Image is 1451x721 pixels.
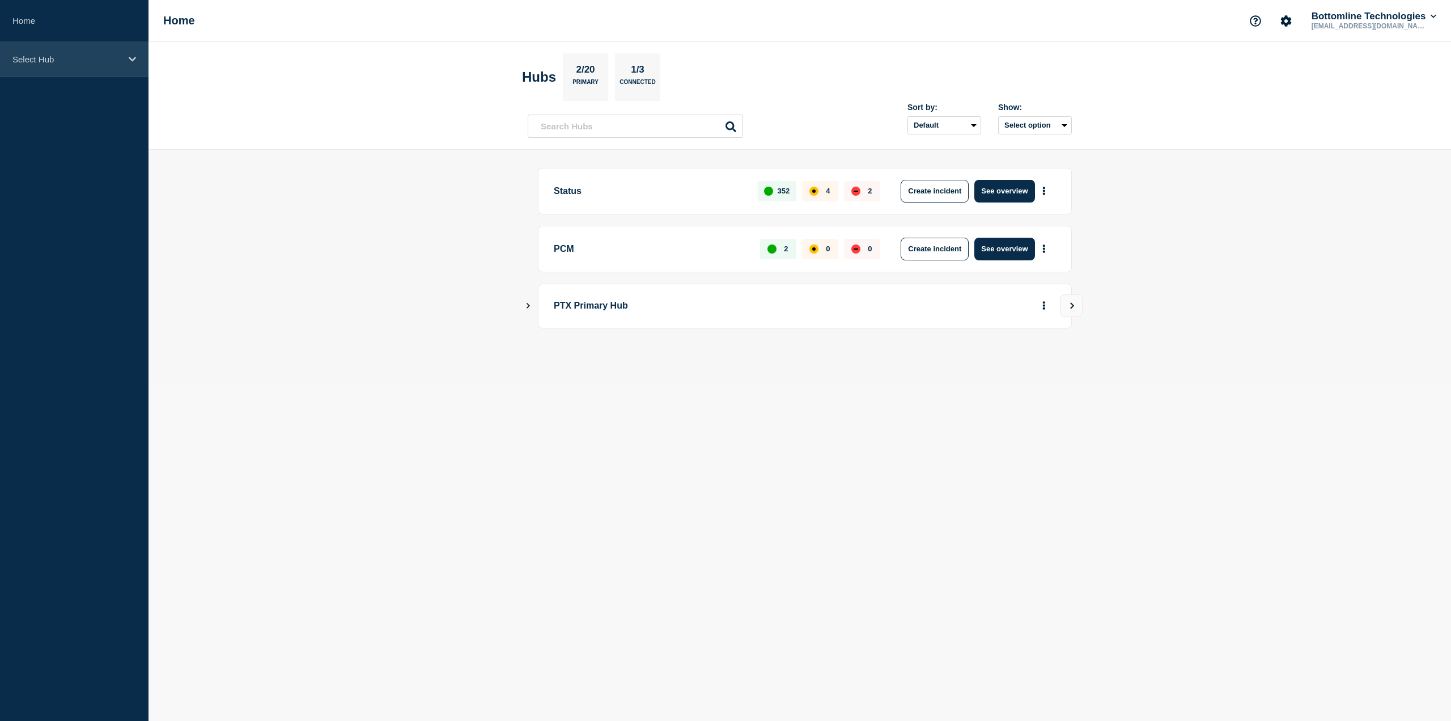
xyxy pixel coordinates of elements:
button: Account settings [1274,9,1298,33]
p: PCM [554,238,747,260]
div: up [764,187,773,196]
p: 352 [778,187,790,195]
p: 2 [784,244,788,253]
p: 0 [868,244,872,253]
div: affected [809,187,818,196]
p: Status [554,180,745,203]
button: Show Connected Hubs [525,302,531,310]
button: Create incident [901,180,969,203]
button: Create incident [901,238,969,260]
select: Sort by [907,116,981,134]
div: down [851,187,860,196]
p: 1/3 [627,64,649,79]
button: See overview [974,180,1034,203]
button: More actions [1037,296,1051,317]
p: [EMAIL_ADDRESS][DOMAIN_NAME] [1309,22,1427,30]
p: PTX Primary Hub [554,296,867,317]
div: Show: [998,103,1072,112]
div: up [767,244,777,254]
button: Support [1244,9,1267,33]
h1: Home [163,14,195,27]
button: View [1060,294,1083,317]
h2: Hubs [522,69,556,85]
p: 2/20 [572,64,599,79]
button: Bottomline Technologies [1309,11,1439,22]
p: Connected [620,79,655,91]
button: More actions [1037,180,1051,201]
p: Select Hub [12,54,121,64]
button: Select option [998,116,1072,134]
p: 0 [826,244,830,253]
div: down [851,244,860,254]
div: Sort by: [907,103,981,112]
button: See overview [974,238,1034,260]
p: Primary [572,79,599,91]
div: affected [809,244,818,254]
p: 2 [868,187,872,195]
input: Search Hubs [528,115,743,138]
button: More actions [1037,238,1051,259]
p: 4 [826,187,830,195]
